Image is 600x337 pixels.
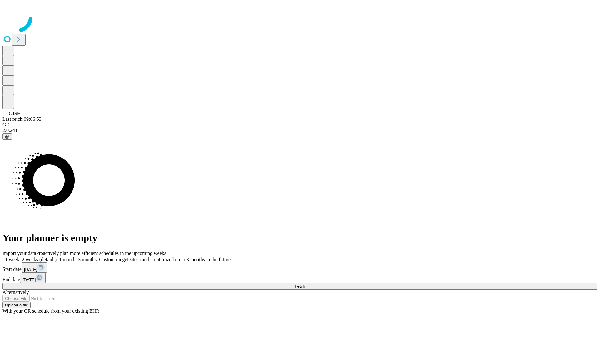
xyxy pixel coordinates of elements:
[2,308,99,314] span: With your OR schedule from your existing EHR
[127,257,232,262] span: Dates can be optimized up to 3 months in the future.
[59,257,76,262] span: 1 month
[24,267,37,272] span: [DATE]
[2,122,597,128] div: GEI
[2,133,12,140] button: @
[78,257,97,262] span: 3 months
[2,262,597,273] div: Start date
[36,251,167,256] span: Proactively plan more efficient schedules in the upcoming weeks.
[2,251,36,256] span: Import your data
[295,284,305,289] span: Fetch
[2,232,597,244] h1: Your planner is empty
[22,262,47,273] button: [DATE]
[2,128,597,133] div: 2.0.241
[9,111,21,116] span: GJSH
[99,257,127,262] span: Custom range
[2,283,597,290] button: Fetch
[22,277,36,282] span: [DATE]
[20,273,46,283] button: [DATE]
[22,257,57,262] span: 2 weeks (default)
[2,290,29,295] span: Alternatively
[5,257,19,262] span: 1 week
[5,134,9,139] span: @
[2,273,597,283] div: End date
[2,302,31,308] button: Upload a file
[2,116,42,122] span: Last fetch: 09:06:53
